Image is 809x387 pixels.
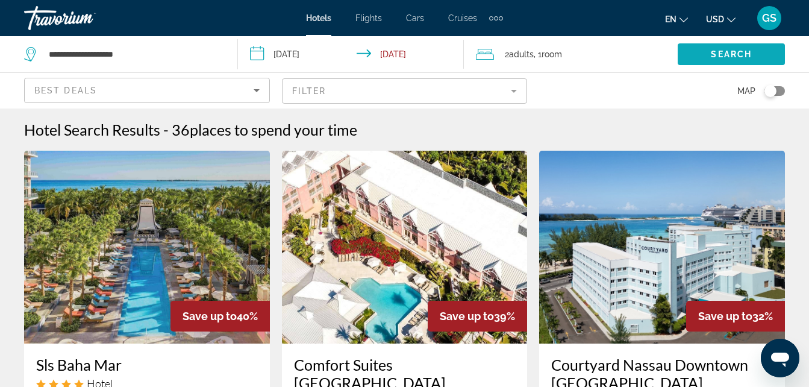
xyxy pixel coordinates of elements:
button: Check-in date: Sep 20, 2025 Check-out date: Sep 24, 2025 [238,36,464,72]
button: Search [678,43,785,65]
span: 2 [505,46,534,63]
span: Search [711,49,752,59]
a: Flights [355,13,382,23]
div: 40% [170,301,270,332]
button: Extra navigation items [489,8,503,28]
div: 39% [428,301,527,332]
a: Cars [406,13,424,23]
button: User Menu [754,5,785,31]
span: Map [737,83,755,99]
button: Travelers: 2 adults, 0 children [464,36,678,72]
img: Hotel image [539,151,785,344]
div: 32% [686,301,785,332]
iframe: Button to launch messaging window [761,339,799,377]
img: Hotel image [24,151,270,344]
button: Filter [282,78,528,104]
a: Hotels [306,13,331,23]
a: Cruises [448,13,477,23]
h2: 36 [172,121,357,139]
span: en [665,14,676,24]
a: Travorium [24,2,145,34]
span: Adults [509,49,534,59]
button: Change currency [706,10,736,28]
span: places to spend your time [190,121,357,139]
span: GS [762,12,776,24]
span: Save up to [698,310,752,322]
span: Save up to [440,310,494,322]
span: , 1 [534,46,562,63]
span: USD [706,14,724,24]
h1: Hotel Search Results [24,121,160,139]
button: Toggle map [755,86,785,96]
a: Sls Baha Mar [36,356,258,374]
span: - [163,121,169,139]
span: Save up to [183,310,237,322]
span: Best Deals [34,86,97,95]
mat-select: Sort by [34,83,260,98]
img: Hotel image [282,151,528,344]
span: Room [542,49,562,59]
button: Change language [665,10,688,28]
